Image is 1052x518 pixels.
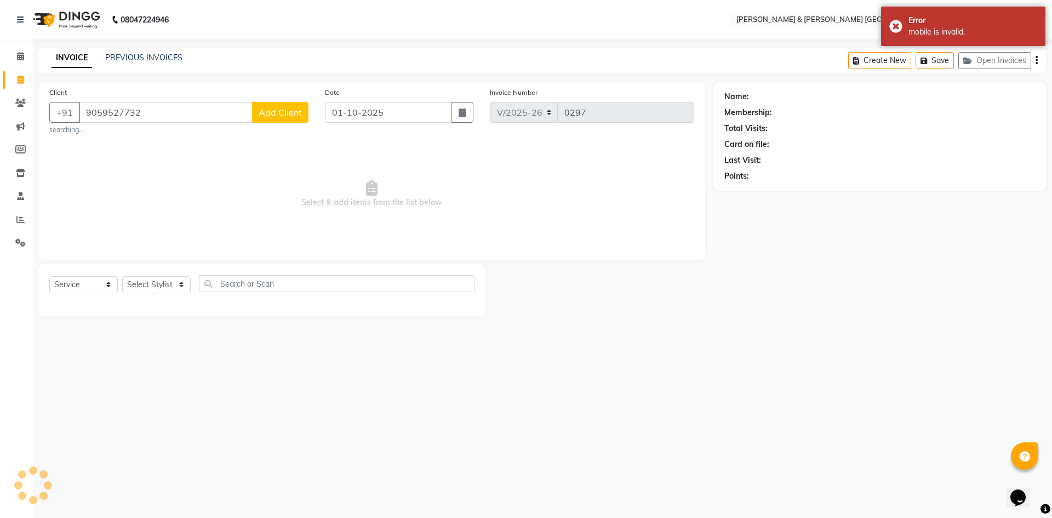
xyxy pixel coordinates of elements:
[724,139,769,150] div: Card on file:
[259,107,302,118] span: Add Client
[325,88,340,98] label: Date
[49,102,80,123] button: +91
[916,52,954,69] button: Save
[848,52,911,69] button: Create New
[724,123,768,134] div: Total Visits:
[724,107,772,118] div: Membership:
[908,15,1037,26] div: Error
[252,102,308,123] button: Add Client
[724,170,749,182] div: Points:
[958,52,1031,69] button: Open Invoices
[49,88,67,98] label: Client
[199,275,474,292] input: Search or Scan
[1006,474,1041,507] iframe: chat widget
[79,102,253,123] input: Search by Name/Mobile/Email/Code
[724,91,749,103] div: Name:
[121,4,169,35] b: 08047224946
[724,155,761,166] div: Last Visit:
[49,139,694,249] span: Select & add items from the list below
[28,4,103,35] img: logo
[908,26,1037,38] div: mobile is invalid.
[490,88,538,98] label: Invoice Number
[105,53,182,62] a: PREVIOUS INVOICES
[49,125,308,135] small: searching...
[52,48,92,68] a: INVOICE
